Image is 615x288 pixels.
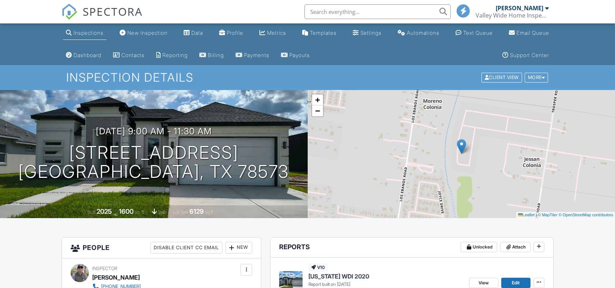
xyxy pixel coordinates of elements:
a: Metrics [256,26,289,40]
a: SPECTORA [61,10,143,25]
div: New Inspection [127,30,168,36]
span: Built [87,209,95,215]
div: 2025 [97,207,112,215]
span: Lot Size [173,209,188,215]
a: Settings [350,26,385,40]
div: Contacts [121,52,145,58]
div: More [525,73,548,83]
img: Marker [457,139,466,154]
a: Company Profile [216,26,246,40]
div: Templates [310,30,337,36]
div: Client View [481,73,522,83]
div: [PERSON_NAME] [92,272,140,283]
a: Email Queue [506,26,552,40]
a: New Inspection [117,26,170,40]
a: Client View [481,74,524,80]
a: Payments [233,49,272,62]
a: Contacts [110,49,147,62]
span: slab [158,209,166,215]
div: Payouts [289,52,310,58]
div: [PERSON_NAME] [496,4,543,12]
a: Reporting [153,49,191,62]
div: 6129 [190,207,204,215]
span: Inspector [92,266,117,271]
a: Support Center [499,49,552,62]
a: Zoom in [312,94,323,105]
div: New [225,242,252,254]
div: Dashboard [74,52,101,58]
div: Email Queue [517,30,549,36]
a: Data [181,26,206,40]
div: Reporting [162,52,188,58]
a: Billing [196,49,227,62]
div: Settings [360,30,382,36]
span: sq.ft. [205,209,214,215]
a: © MapTiler [538,213,558,217]
span: sq. ft. [135,209,145,215]
span: SPECTORA [83,4,143,19]
span: + [315,95,320,104]
div: Profile [227,30,243,36]
div: Inspections [74,30,104,36]
a: Templates [299,26,340,40]
a: Text Queue [453,26,496,40]
h3: People [62,237,261,258]
div: Billing [208,52,224,58]
h1: [STREET_ADDRESS] [GEOGRAPHIC_DATA], TX 78573 [18,143,289,182]
div: Disable Client CC Email [150,242,222,254]
h3: [DATE] 9:00 am - 11:30 am [96,126,212,136]
a: Automations (Basic) [395,26,442,40]
a: Leaflet [518,213,535,217]
input: Search everything... [304,4,451,19]
div: Metrics [267,30,286,36]
div: Automations [407,30,439,36]
a: Inspections [63,26,106,40]
div: Support Center [510,52,549,58]
div: Valley Wide Home Inspections [476,12,549,19]
a: Dashboard [63,49,104,62]
img: The Best Home Inspection Software - Spectora [61,4,78,20]
div: Payments [244,52,269,58]
a: Payouts [278,49,313,62]
a: © OpenStreetMap contributors [559,213,613,217]
span: − [315,106,320,115]
a: Zoom out [312,105,323,116]
div: Text Queue [463,30,493,36]
h1: Inspection Details [66,71,549,84]
div: Data [191,30,203,36]
div: 1600 [119,207,134,215]
span: | [536,213,537,217]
